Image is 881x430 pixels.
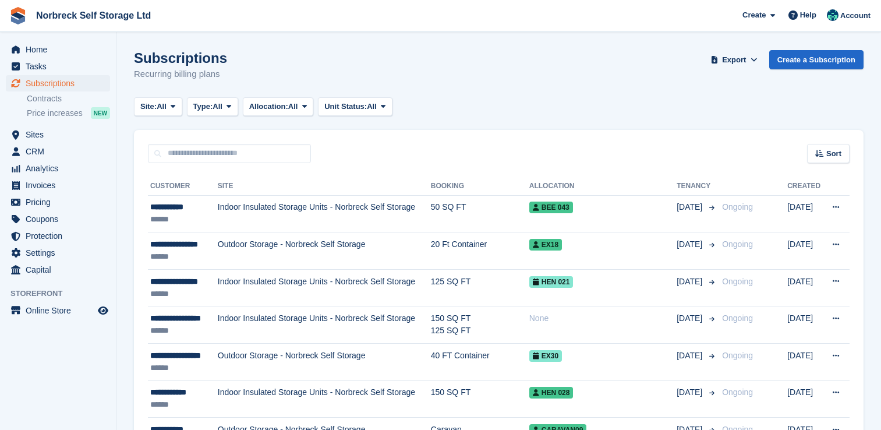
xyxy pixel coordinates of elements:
[10,288,116,299] span: Storefront
[709,50,760,69] button: Export
[431,195,529,232] td: 50 SQ FT
[787,232,823,270] td: [DATE]
[9,7,27,24] img: stora-icon-8386f47178a22dfd0bd8f6a31ec36ba5ce8667c1dd55bd0f319d3a0aa187defe.svg
[431,177,529,196] th: Booking
[213,101,222,112] span: All
[787,195,823,232] td: [DATE]
[318,97,392,117] button: Unit Status: All
[218,232,431,270] td: Outdoor Storage - Norbreck Self Storage
[134,68,227,81] p: Recurring billing plans
[26,41,95,58] span: Home
[529,387,574,399] span: HEN 028
[26,58,95,75] span: Tasks
[367,101,377,112] span: All
[157,101,167,112] span: All
[6,194,110,210] a: menu
[826,148,841,160] span: Sort
[742,9,766,21] span: Create
[529,177,677,196] th: Allocation
[31,6,155,25] a: Norbreck Self Storage Ltd
[529,239,562,251] span: EX18
[26,194,95,210] span: Pricing
[787,344,823,381] td: [DATE]
[677,312,705,325] span: [DATE]
[26,262,95,278] span: Capital
[218,344,431,381] td: Outdoor Storage - Norbreck Self Storage
[218,195,431,232] td: Indoor Insulated Storage Units - Norbreck Self Storage
[140,101,157,112] span: Site:
[6,143,110,160] a: menu
[26,126,95,143] span: Sites
[6,75,110,91] a: menu
[91,107,110,119] div: NEW
[722,277,753,286] span: Ongoing
[722,351,753,360] span: Ongoing
[800,9,816,21] span: Help
[148,177,218,196] th: Customer
[26,228,95,244] span: Protection
[6,211,110,227] a: menu
[787,380,823,418] td: [DATE]
[26,143,95,160] span: CRM
[218,269,431,306] td: Indoor Insulated Storage Units - Norbreck Self Storage
[431,380,529,418] td: 150 SQ FT
[677,276,705,288] span: [DATE]
[218,306,431,344] td: Indoor Insulated Storage Units - Norbreck Self Storage
[677,386,705,399] span: [DATE]
[6,262,110,278] a: menu
[96,304,110,318] a: Preview store
[431,269,529,306] td: 125 SQ FT
[431,232,529,270] td: 20 Ft Container
[27,108,83,119] span: Price increases
[677,201,705,213] span: [DATE]
[787,177,823,196] th: Created
[431,344,529,381] td: 40 FT Container
[840,10,871,22] span: Account
[243,97,314,117] button: Allocation: All
[769,50,864,69] a: Create a Subscription
[218,177,431,196] th: Site
[787,269,823,306] td: [DATE]
[249,101,288,112] span: Allocation:
[431,306,529,344] td: 150 SQ FT 125 SQ FT
[6,160,110,177] a: menu
[722,313,753,323] span: Ongoing
[26,177,95,193] span: Invoices
[722,54,746,66] span: Export
[677,177,717,196] th: Tenancy
[6,228,110,244] a: menu
[26,75,95,91] span: Subscriptions
[827,9,838,21] img: Sally King
[529,202,573,213] span: BEE 043
[134,97,182,117] button: Site: All
[193,101,213,112] span: Type:
[26,245,95,261] span: Settings
[27,93,110,104] a: Contracts
[26,211,95,227] span: Coupons
[677,238,705,251] span: [DATE]
[6,177,110,193] a: menu
[218,380,431,418] td: Indoor Insulated Storage Units - Norbreck Self Storage
[6,126,110,143] a: menu
[26,302,95,319] span: Online Store
[722,387,753,397] span: Ongoing
[722,239,753,249] span: Ongoing
[134,50,227,66] h1: Subscriptions
[722,202,753,212] span: Ongoing
[529,350,562,362] span: EX30
[6,41,110,58] a: menu
[6,58,110,75] a: menu
[787,306,823,344] td: [DATE]
[324,101,367,112] span: Unit Status:
[677,350,705,362] span: [DATE]
[529,312,677,325] div: None
[6,245,110,261] a: menu
[27,107,110,119] a: Price increases NEW
[187,97,238,117] button: Type: All
[288,101,298,112] span: All
[26,160,95,177] span: Analytics
[6,302,110,319] a: menu
[529,276,574,288] span: HEN 021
